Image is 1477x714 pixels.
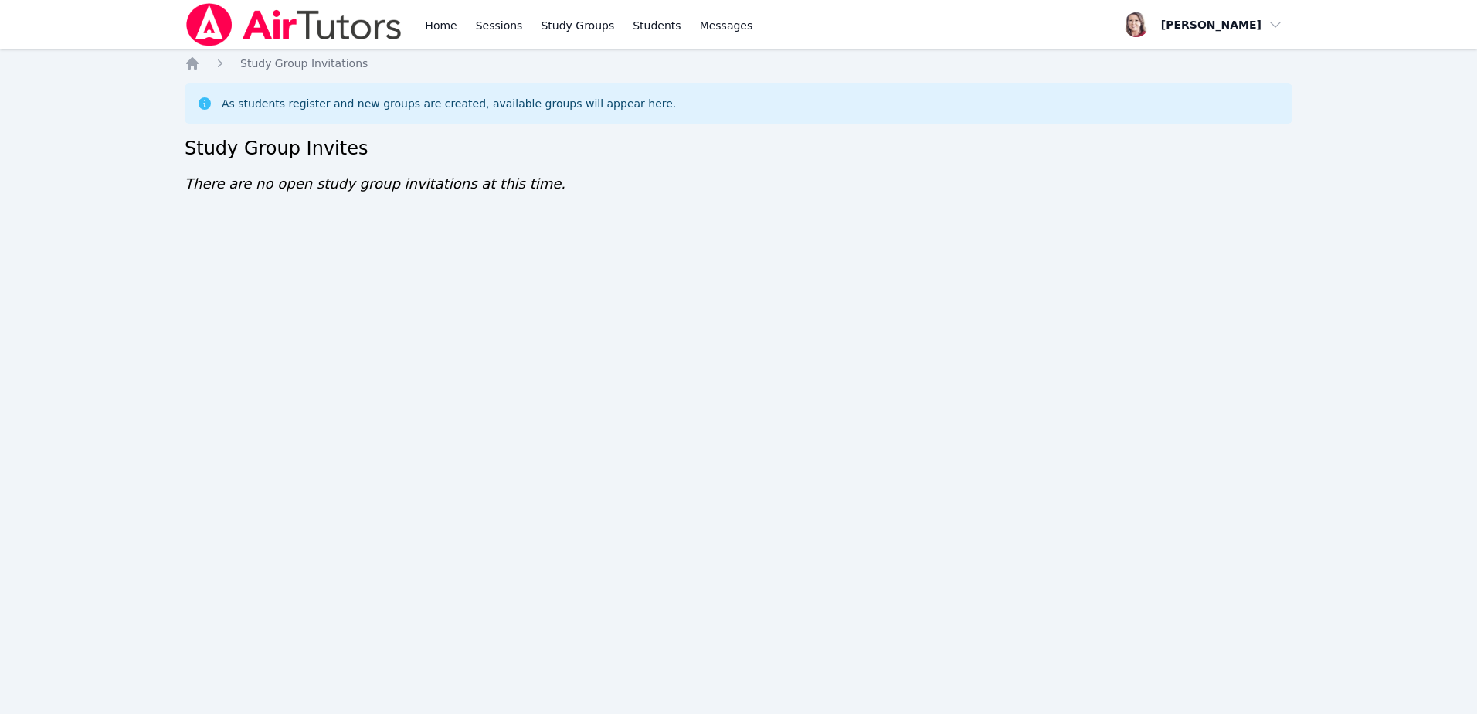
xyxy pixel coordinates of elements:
span: Messages [700,18,753,33]
nav: Breadcrumb [185,56,1292,71]
span: There are no open study group invitations at this time. [185,175,565,192]
div: As students register and new groups are created, available groups will appear here. [222,96,676,111]
a: Study Group Invitations [240,56,368,71]
span: Study Group Invitations [240,57,368,70]
img: Air Tutors [185,3,403,46]
h2: Study Group Invites [185,136,1292,161]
